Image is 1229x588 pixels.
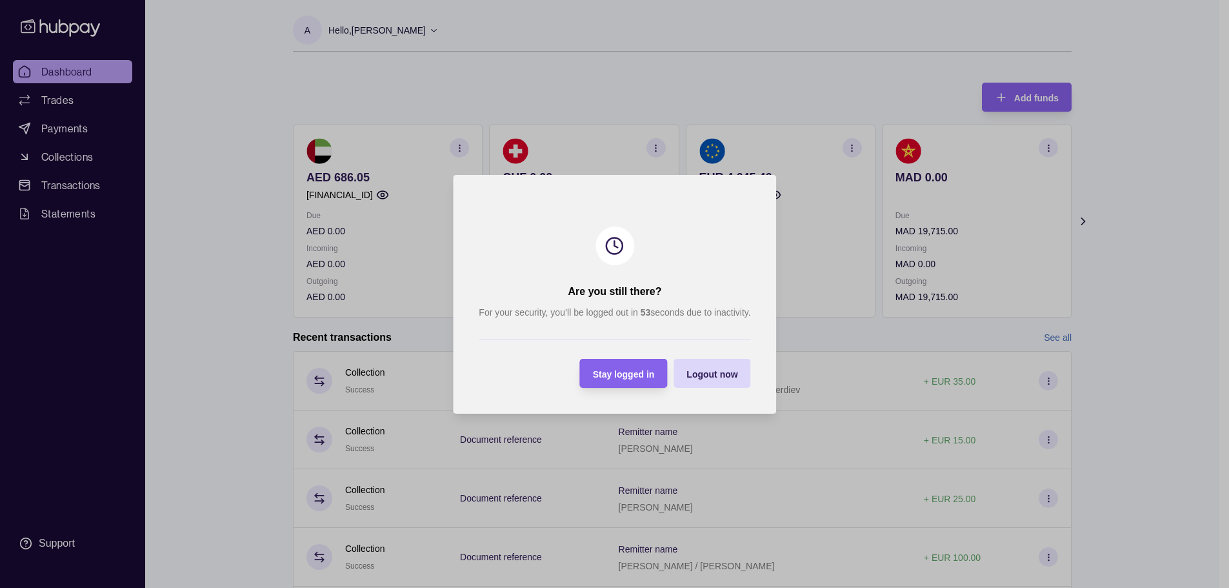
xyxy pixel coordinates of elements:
button: Stay logged in [579,359,667,388]
button: Logout now [674,359,750,388]
strong: 53 [640,307,650,318]
span: Stay logged in [592,369,654,379]
h2: Are you still there? [568,285,661,299]
p: For your security, you’ll be logged out in seconds due to inactivity. [479,305,750,319]
span: Logout now [686,369,737,379]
